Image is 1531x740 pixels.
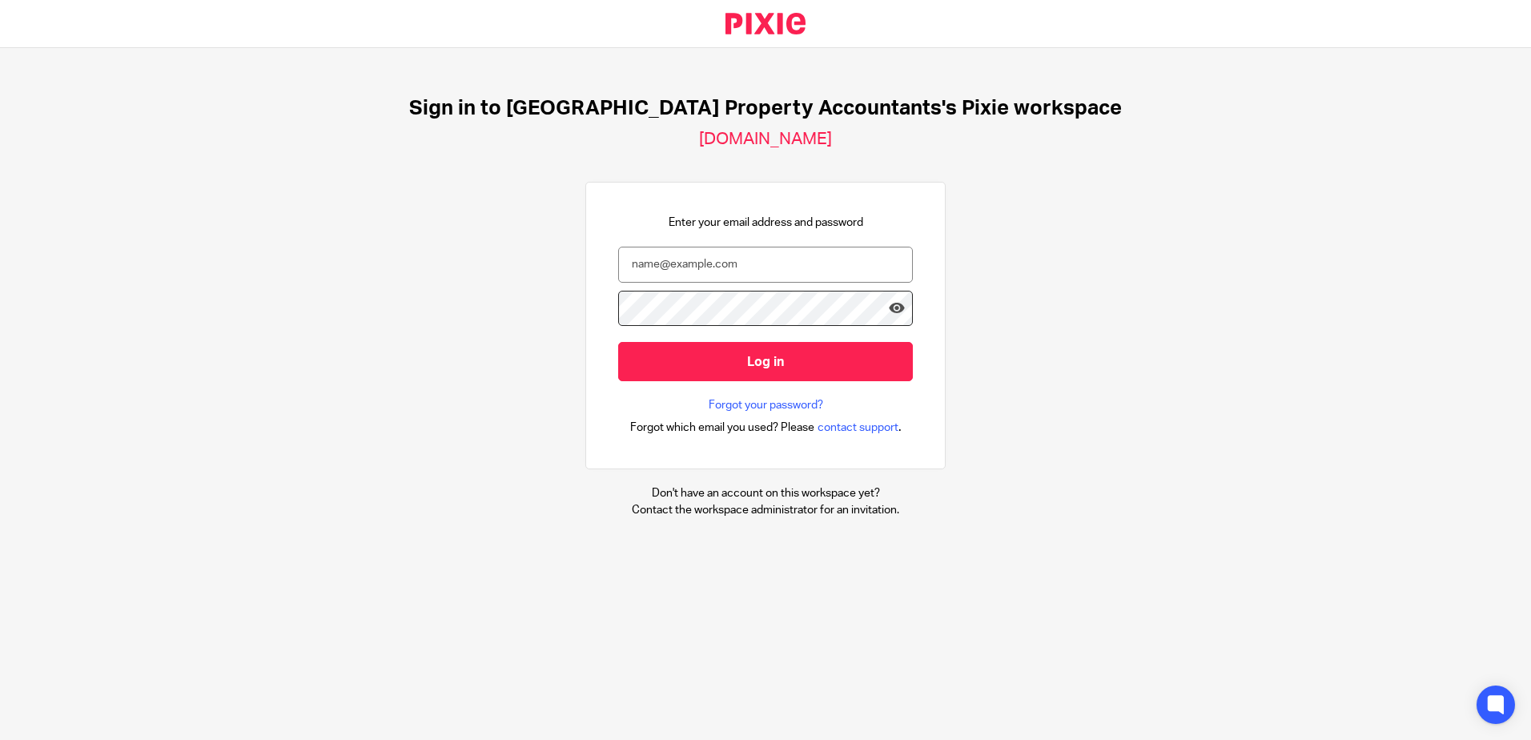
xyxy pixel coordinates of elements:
[618,342,913,381] input: Log in
[669,215,863,231] p: Enter your email address and password
[818,420,898,436] span: contact support
[709,397,823,413] a: Forgot your password?
[409,96,1122,121] h1: Sign in to [GEOGRAPHIC_DATA] Property Accountants's Pixie workspace
[632,502,899,518] p: Contact the workspace administrator for an invitation.
[630,420,814,436] span: Forgot which email you used? Please
[632,485,899,501] p: Don't have an account on this workspace yet?
[618,247,913,283] input: name@example.com
[630,418,902,436] div: .
[699,129,832,150] h2: [DOMAIN_NAME]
